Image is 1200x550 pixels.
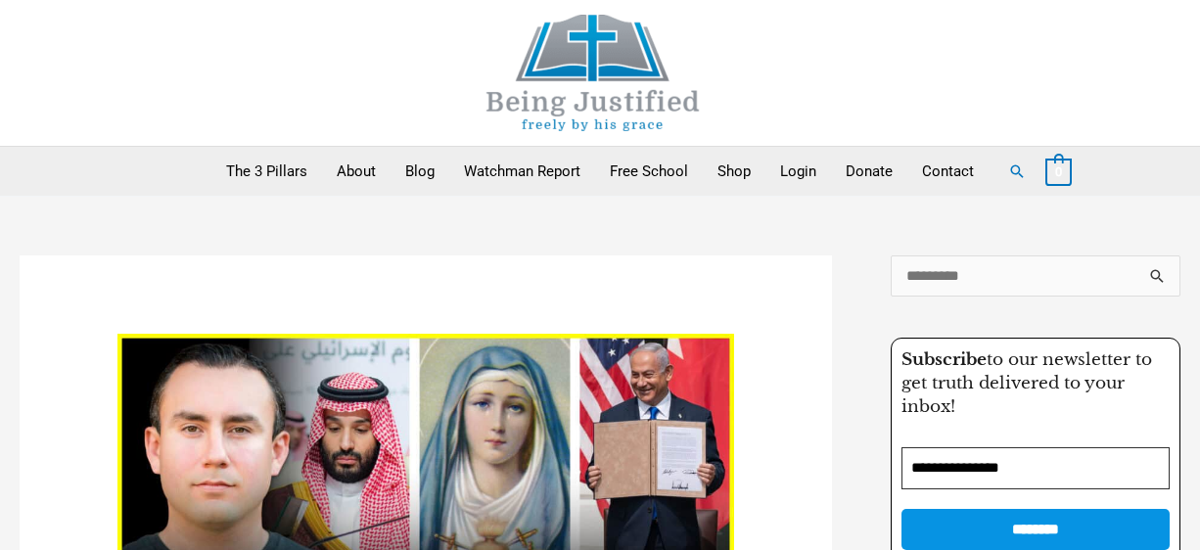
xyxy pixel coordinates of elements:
nav: Primary Site Navigation [211,147,989,196]
a: The 3 Pillars [211,147,322,196]
a: Search button [1008,162,1026,180]
a: Login [765,147,831,196]
a: About [322,147,391,196]
a: View Shopping Cart, empty [1045,162,1072,180]
img: Being Justified [446,15,740,131]
strong: Subscribe [901,349,987,370]
a: Shop [703,147,765,196]
span: 0 [1055,164,1062,179]
a: Watchman Report [449,147,595,196]
input: Email Address * [901,447,1170,489]
a: Contact [907,147,989,196]
span: to our newsletter to get truth delivered to your inbox! [901,349,1152,417]
a: Free School [595,147,703,196]
a: Blog [391,147,449,196]
a: Donate [831,147,907,196]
